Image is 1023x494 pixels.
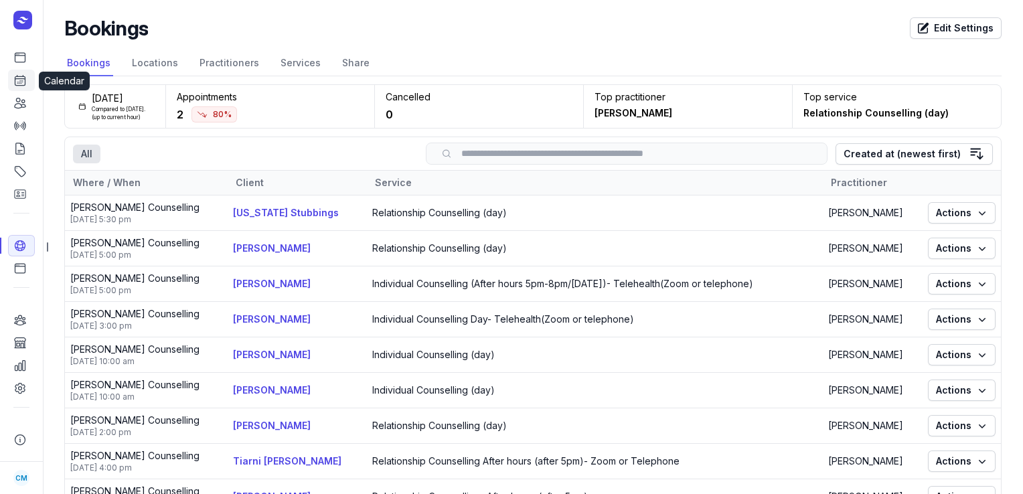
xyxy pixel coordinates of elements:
[70,214,222,225] div: [DATE] 5:30 pm
[936,453,988,469] span: Actions
[233,455,341,467] a: Tiarni [PERSON_NAME]
[936,205,988,221] span: Actions
[928,344,996,365] button: Actions
[823,444,923,479] td: [PERSON_NAME]
[70,463,222,473] div: [DATE] 4:00 pm
[233,207,339,218] a: [US_STATE] Stubbings
[191,106,237,122] span: 80%
[367,444,823,479] td: Relationship Counselling After hours (after 5pm)- Zoom or Telephone
[367,373,823,408] td: Individual Counselling (day)
[823,231,923,266] td: [PERSON_NAME]
[823,266,923,302] td: [PERSON_NAME]
[70,356,222,367] div: [DATE] 10:00 am
[233,420,311,431] a: [PERSON_NAME]
[367,266,823,302] td: Individual Counselling (After hours 5pm-8pm/[DATE])- Telehealth(Zoom or telephone)
[92,105,152,121] div: Compared to [DATE]. (up to current hour)
[70,392,222,402] div: [DATE] 10:00 am
[823,337,923,373] td: [PERSON_NAME]
[70,307,222,321] div: [PERSON_NAME] Counselling
[928,273,996,295] button: Actions
[65,171,228,195] th: Where / When
[64,51,1002,76] nav: Tabs
[836,143,993,165] button: Created at (newest first)
[823,302,923,337] td: [PERSON_NAME]
[823,408,923,444] td: [PERSON_NAME]
[177,90,364,104] div: Appointments
[15,470,27,486] span: CM
[278,51,323,76] a: Services
[70,321,222,331] div: [DATE] 3:00 pm
[928,238,996,259] button: Actions
[936,276,988,292] span: Actions
[936,418,988,434] span: Actions
[70,414,222,427] div: [PERSON_NAME] Counselling
[928,415,996,436] button: Actions
[92,92,152,105] div: [DATE]
[70,236,222,250] div: [PERSON_NAME] Counselling
[928,380,996,401] button: Actions
[936,240,988,256] span: Actions
[70,285,222,296] div: [DATE] 5:00 pm
[844,146,961,162] div: Created at (newest first)
[595,106,672,120] div: [PERSON_NAME]
[233,384,311,396] a: [PERSON_NAME]
[928,309,996,330] button: Actions
[386,106,393,122] div: 0
[70,449,222,463] div: [PERSON_NAME] Counselling
[233,242,311,254] a: [PERSON_NAME]
[339,51,372,76] a: Share
[70,343,222,356] div: [PERSON_NAME] Counselling
[70,250,222,260] div: [DATE] 5:00 pm
[936,347,988,363] span: Actions
[70,378,222,392] div: [PERSON_NAME] Counselling
[367,302,823,337] td: Individual Counselling Day- Telehealth(Zoom or telephone)
[803,90,990,104] div: Top service
[918,20,994,36] span: Edit Settings
[39,72,90,90] div: Calendar
[386,90,572,104] div: Cancelled
[936,382,988,398] span: Actions
[177,106,183,122] div: 2
[70,201,222,214] div: [PERSON_NAME] Counselling
[936,311,988,327] span: Actions
[367,171,823,195] th: Service
[73,145,418,163] nav: Tabs
[70,272,222,285] div: [PERSON_NAME] Counselling
[129,51,181,76] a: Locations
[803,106,949,120] div: Relationship Counselling (day)
[70,427,222,438] div: [DATE] 2:00 pm
[228,171,366,195] th: Client
[73,145,100,163] div: All
[823,195,923,231] td: [PERSON_NAME]
[367,337,823,373] td: Individual Counselling (day)
[823,373,923,408] td: [PERSON_NAME]
[233,313,311,325] a: [PERSON_NAME]
[64,16,148,40] h2: Bookings
[197,51,262,76] a: Practitioners
[64,51,113,76] a: Bookings
[367,195,823,231] td: Relationship Counselling (day)
[928,450,996,472] button: Actions
[595,90,781,104] div: Top practitioner
[367,231,823,266] td: Relationship Counselling (day)
[233,349,311,360] a: [PERSON_NAME]
[928,202,996,224] button: Actions
[367,408,823,444] td: Relationship Counselling (day)
[233,278,311,289] a: [PERSON_NAME]
[823,171,923,195] th: Practitioner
